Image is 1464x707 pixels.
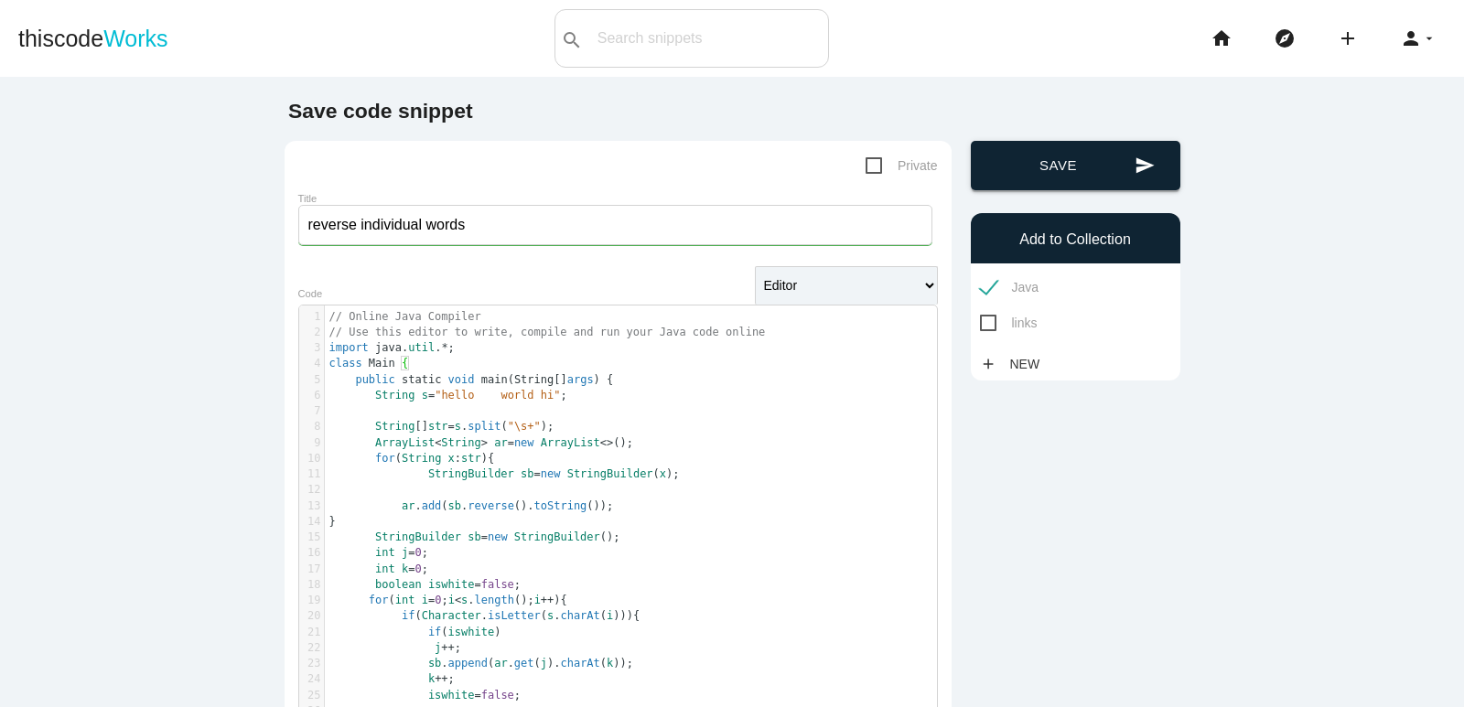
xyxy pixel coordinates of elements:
[299,562,324,577] div: 17
[329,515,336,528] span: }
[547,609,554,622] span: s
[541,657,547,670] span: j
[1211,9,1233,68] i: home
[428,389,435,402] span: =
[299,608,324,624] div: 20
[980,348,1050,380] a: addNew
[402,609,414,622] span: if
[299,356,324,371] div: 4
[435,594,441,606] span: 0
[298,288,323,299] label: Code
[329,641,462,654] span: ;
[329,452,495,465] span: ( : ){
[448,657,488,670] span: append
[329,341,369,354] span: import
[534,499,587,512] span: toString
[448,626,495,638] span: iswhite
[561,11,583,70] i: search
[299,482,324,498] div: 12
[534,467,541,480] span: =
[521,467,533,480] span: sb
[414,546,421,559] span: 0
[414,562,421,575] span: 0
[475,594,514,606] span: length
[329,373,614,386] span: ( [] ) {
[435,672,447,685] span: ++
[1274,9,1296,68] i: explore
[588,19,828,58] input: Search snippets
[395,594,415,606] span: int
[288,99,473,123] b: Save code snippet
[455,420,461,433] span: s
[298,193,318,204] label: Title
[329,310,481,323] span: // Online Java Compiler
[448,594,455,606] span: i
[329,689,522,702] span: ;
[402,562,408,575] span: k
[329,389,567,402] span: ;
[980,276,1039,299] span: Java
[329,326,766,338] span: // Use this editor to write, compile and run your Java code online
[481,578,514,591] span: false
[375,436,435,449] span: ArrayList
[329,626,501,638] span: ( )
[435,641,441,654] span: j
[329,562,429,575] span: ;
[369,357,395,370] span: Main
[448,499,461,512] span: sb
[329,436,634,449] span: ();
[448,420,455,433] span: =
[468,530,480,543] span: sb
[1400,9,1422,68] i: person
[329,609,640,622] span: ( . ( . ( ))){
[299,640,324,656] div: 22
[329,357,362,370] span: class
[607,609,613,622] span: i
[494,436,507,449] span: ar
[448,452,455,465] span: x
[329,467,680,480] span: ( );
[299,419,324,434] div: 8
[428,672,435,685] span: k
[299,372,324,388] div: 5
[508,436,514,449] span: =
[560,609,599,622] span: charAt
[481,373,508,386] span: main
[567,467,653,480] span: StringBuilder
[329,657,634,670] span: . ( . ( ). ( ));
[866,155,938,177] span: Private
[375,341,402,354] span: java
[402,373,441,386] span: static
[455,594,461,606] span: <
[299,466,324,482] div: 11
[422,594,428,606] span: i
[329,420,554,433] span: [] . ( );
[474,578,480,591] span: =
[494,657,507,670] span: ar
[375,389,414,402] span: String
[481,530,488,543] span: =
[103,26,167,51] span: Works
[329,499,614,512] span: . ( . (). ());
[514,657,534,670] span: get
[408,341,435,354] span: util
[375,578,422,591] span: boolean
[1422,9,1437,68] i: arrow_drop_down
[560,657,599,670] span: charAt
[555,10,588,67] button: search
[299,340,324,356] div: 3
[402,546,408,559] span: j
[488,609,541,622] span: isLetter
[299,688,324,703] div: 25
[375,530,461,543] span: StringBuilder
[441,436,480,449] span: String
[534,594,541,606] span: i
[299,545,324,561] div: 16
[299,593,324,608] div: 19
[488,530,508,543] span: new
[541,594,554,606] span: ++
[428,420,448,433] span: str
[299,577,324,593] div: 18
[971,141,1180,190] button: sendSave
[422,389,428,402] span: s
